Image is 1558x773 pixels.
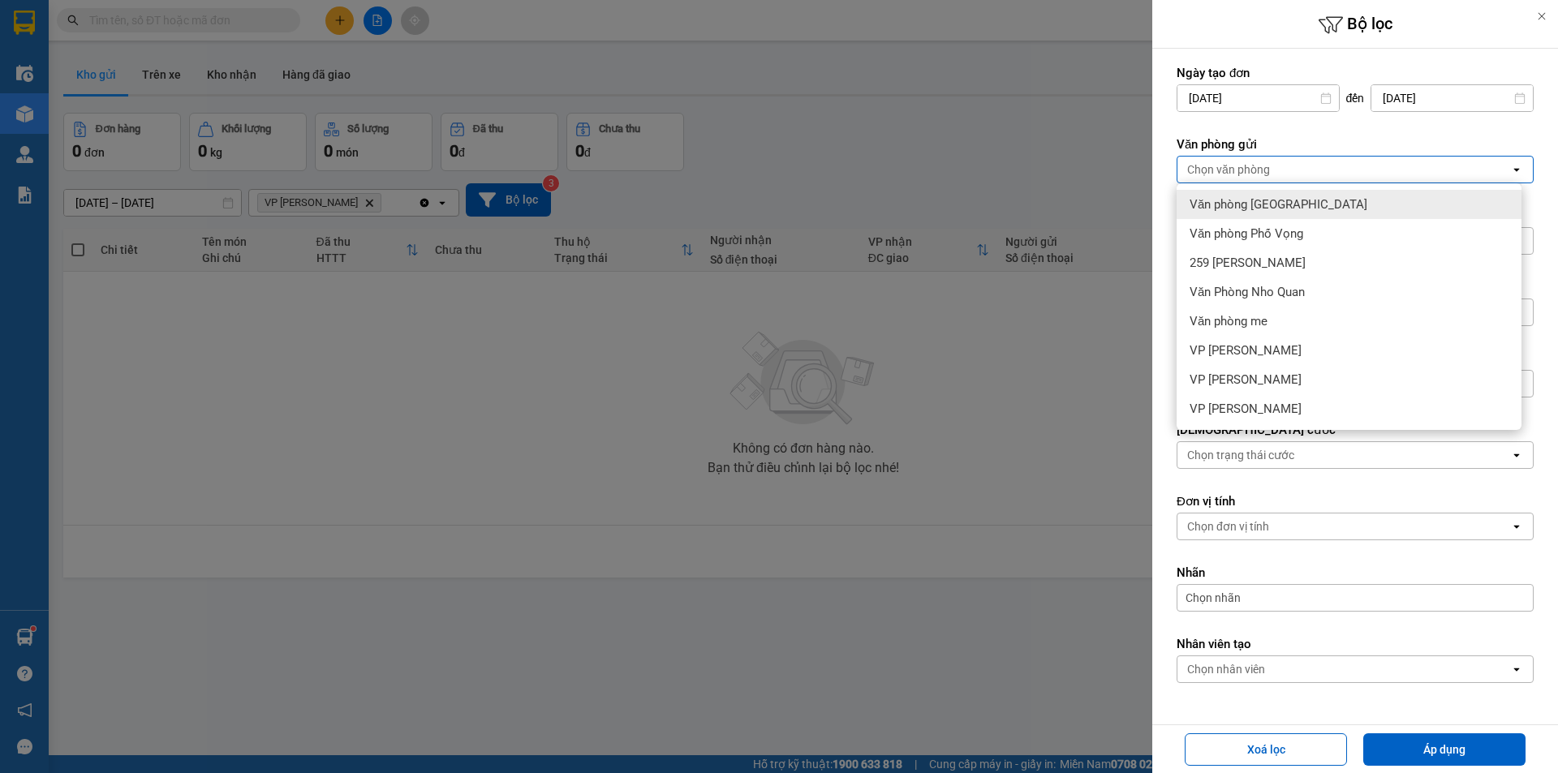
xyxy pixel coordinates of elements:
svg: open [1510,163,1523,176]
label: [DEMOGRAPHIC_DATA] cước [1177,422,1534,438]
input: Select a date. [1371,85,1533,111]
ul: Menu [1177,183,1521,430]
div: Chọn nhân viên [1187,661,1265,677]
span: VP [PERSON_NAME] [1190,371,1302,388]
input: Select a date. [1177,85,1339,111]
div: Chọn văn phòng [1187,161,1270,178]
label: Đơn vị tính [1177,493,1534,509]
div: Chọn trạng thái cước [1187,447,1294,463]
svg: open [1510,449,1523,462]
span: VP [PERSON_NAME] [1190,342,1302,359]
span: Văn phòng Phố Vọng [1190,225,1303,242]
span: đến [1346,90,1365,106]
span: Văn phòng me [1190,313,1267,329]
label: Nhân viên tạo [1177,636,1534,652]
button: Áp dụng [1363,733,1526,766]
label: Nhãn [1177,565,1534,581]
label: Ngày tạo đơn [1177,65,1534,81]
div: Chọn đơn vị tính [1187,518,1269,535]
svg: open [1510,520,1523,533]
svg: open [1510,663,1523,676]
h6: Bộ lọc [1152,12,1558,37]
span: Văn phòng [GEOGRAPHIC_DATA] [1190,196,1367,213]
span: Chọn nhãn [1186,590,1241,606]
span: Văn Phòng Nho Quan [1190,284,1305,300]
button: Xoá lọc [1185,733,1347,766]
label: Văn phòng gửi [1177,136,1534,152]
span: 259 [PERSON_NAME] [1190,255,1306,271]
span: VP [PERSON_NAME] [1190,401,1302,417]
